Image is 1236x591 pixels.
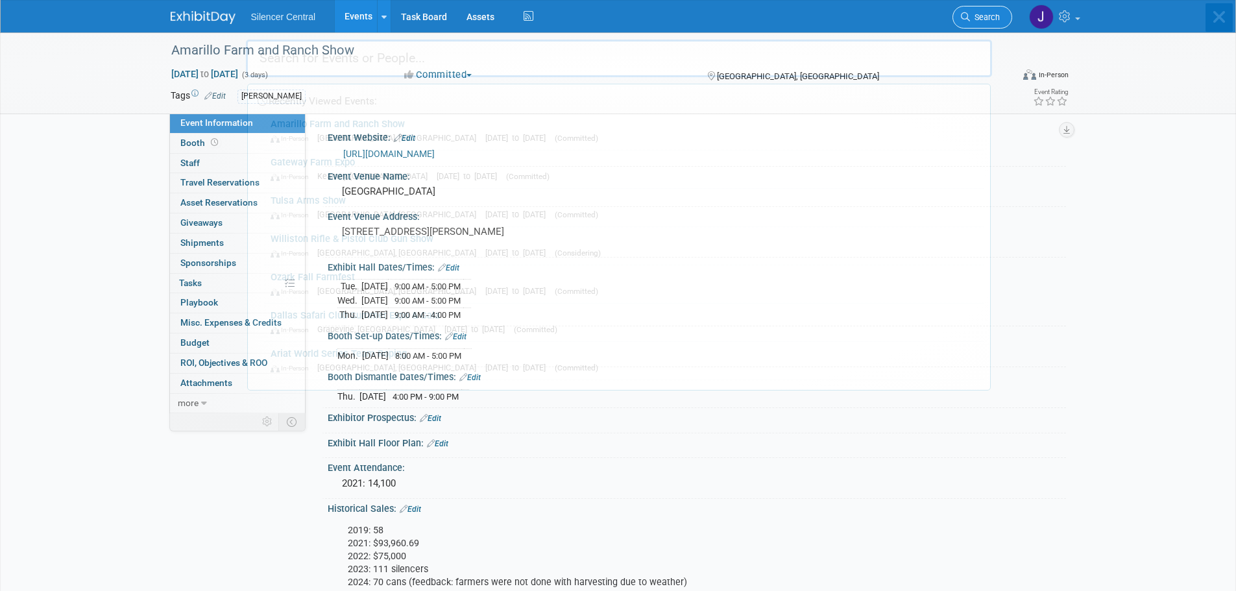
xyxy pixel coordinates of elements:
a: Ariat World Series Team Roping In-Person [GEOGRAPHIC_DATA], [GEOGRAPHIC_DATA] [DATE] to [DATE] (C... [264,342,984,380]
span: Kearney, [GEOGRAPHIC_DATA] [317,171,434,181]
a: Dallas Safari Club Summer Expo & Gala In-Person Grapevine, [GEOGRAPHIC_DATA] [DATE] to [DATE] (Co... [264,304,984,341]
span: In-Person [271,364,315,372]
span: (Committed) [506,172,550,181]
a: Gateway Farm Expo In-Person Kearney, [GEOGRAPHIC_DATA] [DATE] to [DATE] (Committed) [264,151,984,188]
span: (Committed) [555,287,598,296]
a: Amarillo Farm and Ranch Show In-Person [GEOGRAPHIC_DATA], [GEOGRAPHIC_DATA] [DATE] to [DATE] (Com... [264,112,984,150]
span: [DATE] to [DATE] [485,210,552,219]
span: [GEOGRAPHIC_DATA], [GEOGRAPHIC_DATA] [317,210,483,219]
span: In-Person [271,134,315,143]
span: (Committed) [555,363,598,372]
span: In-Person [271,249,315,258]
span: [GEOGRAPHIC_DATA], [GEOGRAPHIC_DATA] [317,133,483,143]
input: Search for Events or People... [246,40,992,77]
span: (Committed) [555,210,598,219]
span: (Committed) [555,134,598,143]
span: In-Person [271,173,315,181]
span: [DATE] to [DATE] [485,248,552,258]
span: [GEOGRAPHIC_DATA], [GEOGRAPHIC_DATA] [317,248,483,258]
div: Recently Viewed Events: [254,84,984,112]
span: [DATE] to [DATE] [485,363,552,372]
a: Ozark Fall Farmfest In-Person [GEOGRAPHIC_DATA], [GEOGRAPHIC_DATA] [DATE] to [DATE] (Committed) [264,265,984,303]
span: [DATE] to [DATE] [485,133,552,143]
span: [GEOGRAPHIC_DATA], [GEOGRAPHIC_DATA] [317,363,483,372]
span: [GEOGRAPHIC_DATA], [GEOGRAPHIC_DATA] [317,286,483,296]
span: [DATE] to [DATE] [485,286,552,296]
a: Tulsa Arms Show In-Person [GEOGRAPHIC_DATA], [GEOGRAPHIC_DATA] [DATE] to [DATE] (Committed) [264,189,984,226]
a: Williston Rifle & Pistol Club Gun Show In-Person [GEOGRAPHIC_DATA], [GEOGRAPHIC_DATA] [DATE] to [... [264,227,984,265]
span: In-Person [271,211,315,219]
span: [DATE] to [DATE] [437,171,503,181]
span: In-Person [271,326,315,334]
span: (Considering) [555,248,601,258]
span: [DATE] to [DATE] [444,324,511,334]
span: In-Person [271,287,315,296]
span: (Committed) [514,325,557,334]
span: Grapevine, [GEOGRAPHIC_DATA] [317,324,442,334]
